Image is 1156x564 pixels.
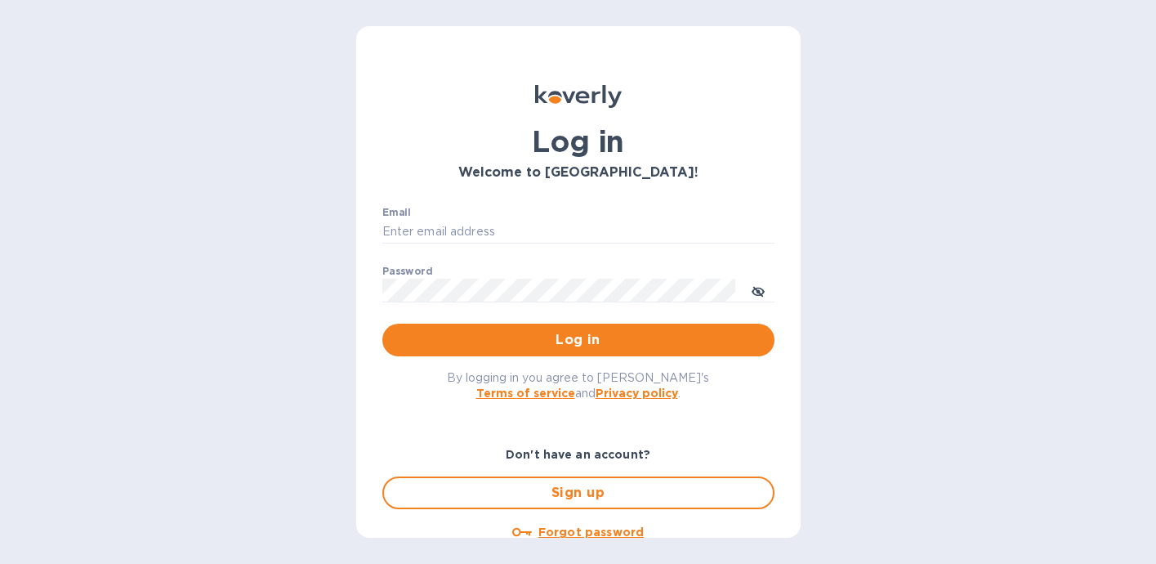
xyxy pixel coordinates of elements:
[382,124,774,159] h1: Log in
[382,165,774,181] h3: Welcome to [GEOGRAPHIC_DATA]!
[382,324,774,356] button: Log in
[506,448,650,461] b: Don't have an account?
[447,371,709,400] span: By logging in you agree to [PERSON_NAME]'s and .
[382,220,774,244] input: Enter email address
[476,387,575,400] a: Terms of service
[382,208,411,217] label: Email
[382,477,774,509] button: Sign up
[538,526,644,539] u: Forgot password
[596,387,678,400] a: Privacy policy
[395,330,761,350] span: Log in
[397,483,760,503] span: Sign up
[535,85,622,108] img: Koverly
[382,266,432,276] label: Password
[742,274,774,307] button: toggle password visibility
